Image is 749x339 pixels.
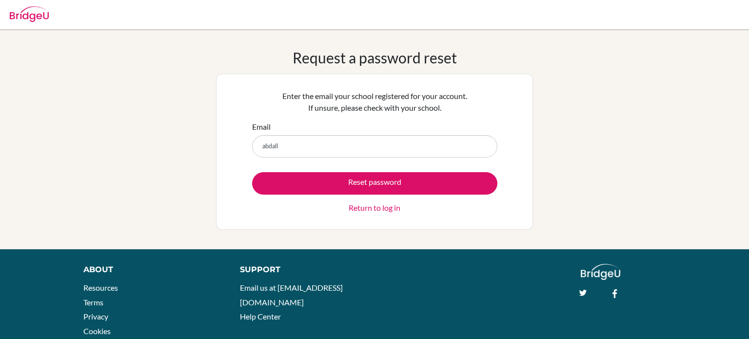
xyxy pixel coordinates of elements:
[240,264,364,276] div: Support
[293,49,457,66] h1: Request a password reset
[581,264,620,280] img: logo_white@2x-f4f0deed5e89b7ecb1c2cc34c3e3d731f90f0f143d5ea2071677605dd97b5244.png
[240,312,281,321] a: Help Center
[83,326,111,336] a: Cookies
[252,121,271,133] label: Email
[10,6,49,22] img: Bridge-U
[83,283,118,292] a: Resources
[240,283,343,307] a: Email us at [EMAIL_ADDRESS][DOMAIN_NAME]
[349,202,400,214] a: Return to log in
[83,264,218,276] div: About
[83,298,103,307] a: Terms
[83,312,108,321] a: Privacy
[252,172,497,195] button: Reset password
[252,90,497,114] p: Enter the email your school registered for your account. If unsure, please check with your school.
